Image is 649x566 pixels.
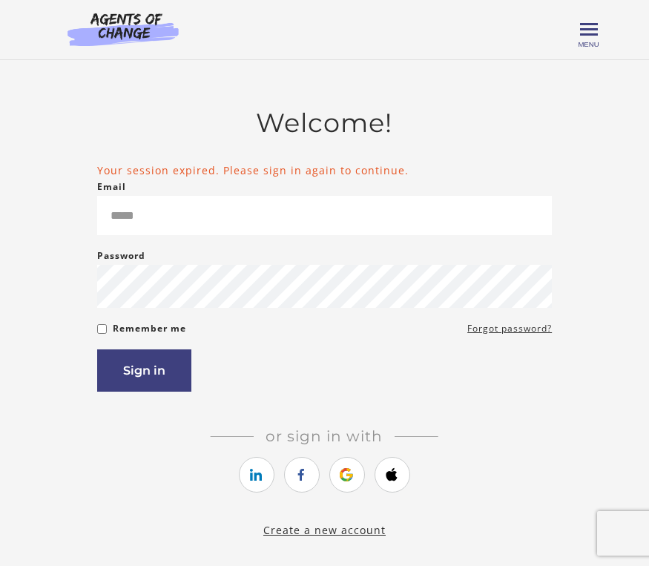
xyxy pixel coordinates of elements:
a: https://courses.thinkific.com/users/auth/facebook?ss%5Breferral%5D=&ss%5Buser_return_to%5D=%2Fcou... [284,457,320,493]
button: Toggle menu Menu [580,21,598,39]
li: Your session expired. Please sign in again to continue. [97,162,552,178]
span: Toggle menu [580,28,598,30]
a: https://courses.thinkific.com/users/auth/google?ss%5Breferral%5D=&ss%5Buser_return_to%5D=%2Fcours... [329,457,365,493]
span: Menu [578,40,599,48]
a: https://courses.thinkific.com/users/auth/apple?ss%5Breferral%5D=&ss%5Buser_return_to%5D=%2Fcourse... [375,457,410,493]
span: Or sign in with [254,427,395,445]
label: Remember me [113,320,186,338]
button: Sign in [97,349,191,392]
a: Forgot password? [467,320,552,338]
label: Email [97,178,126,196]
img: Agents of Change Logo [52,12,194,46]
a: Create a new account [263,523,386,537]
a: https://courses.thinkific.com/users/auth/linkedin?ss%5Breferral%5D=&ss%5Buser_return_to%5D=%2Fcou... [239,457,274,493]
label: Password [97,247,145,265]
h2: Welcome! [97,108,552,139]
